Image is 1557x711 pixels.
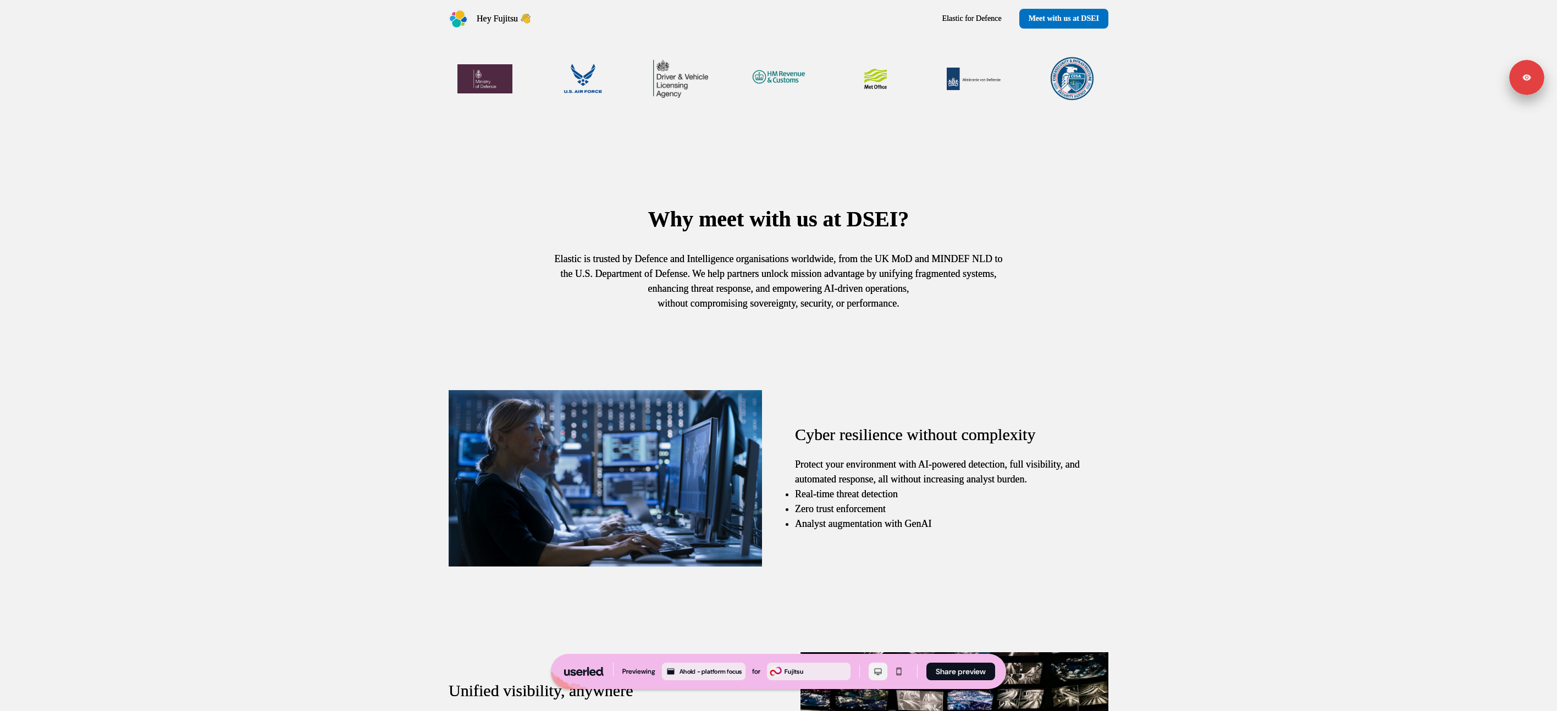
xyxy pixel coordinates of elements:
a: Meet with us at DSEI [1019,9,1108,29]
p: Elastic is trusted by Defence and Intelligence organisations worldwide, from the UK MoD and MINDE... [548,252,1009,311]
div: Ahold - platform focus [680,666,743,676]
div: Previewing [622,666,655,677]
div: for [752,666,760,677]
p: Hey Fujitsu 👋 [477,12,531,25]
span: Zero trust enforcement [795,503,886,514]
p: Why meet with us at DSEI? [648,206,909,232]
span: Protect your environment with AI-powered detection, full visibility, and automated response, all ... [795,459,1080,485]
iframe: Global data mesh for public sector organizations [4,4,310,207]
p: Unified visibility, anywhere [449,681,737,700]
a: Elastic for Defence [934,9,1011,29]
div: Fujitsu [785,666,848,676]
button: Share preview [926,663,995,680]
button: Desktop mode [869,663,887,680]
span: Analyst augmentation with GenAI [795,518,931,529]
span: Real-time threat detection [795,488,898,499]
button: Mobile mode [890,663,908,680]
p: Cyber resilience without complexity [795,425,1089,444]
